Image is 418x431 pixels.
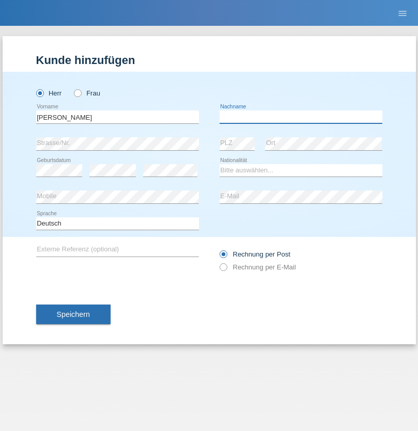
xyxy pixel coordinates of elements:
h1: Kunde hinzufügen [36,54,382,67]
a: menu [392,10,413,16]
input: Herr [36,89,43,96]
span: Speichern [57,310,90,318]
label: Frau [74,89,100,97]
input: Rechnung per Post [220,250,226,263]
i: menu [397,8,408,19]
label: Herr [36,89,62,97]
input: Frau [74,89,81,96]
input: Rechnung per E-Mail [220,263,226,276]
label: Rechnung per E-Mail [220,263,296,271]
button: Speichern [36,305,111,324]
label: Rechnung per Post [220,250,290,258]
